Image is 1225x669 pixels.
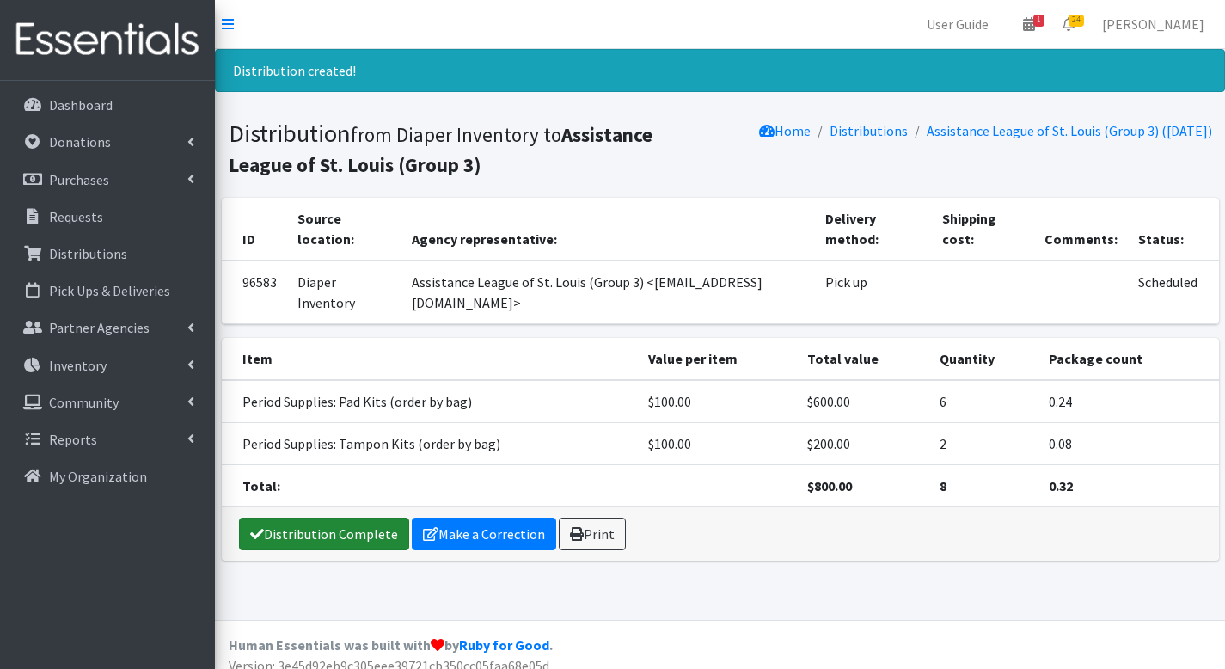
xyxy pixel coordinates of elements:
td: Assistance League of St. Louis (Group 3) <[EMAIL_ADDRESS][DOMAIN_NAME]> [401,261,815,324]
td: 2 [929,423,1038,465]
a: Home [759,122,811,139]
a: Inventory [7,348,208,383]
p: Reports [49,431,97,448]
td: 0.08 [1038,423,1218,465]
strong: 0.32 [1049,477,1073,494]
a: Pick Ups & Deliveries [7,273,208,308]
a: Donations [7,125,208,159]
td: 6 [929,380,1038,423]
a: Requests [7,199,208,234]
p: Community [49,394,119,411]
span: 24 [1069,15,1084,27]
th: Comments: [1034,198,1128,261]
th: Item [222,338,639,380]
a: Reports [7,422,208,457]
th: Source location: [287,198,402,261]
strong: 8 [940,477,946,494]
p: Requests [49,208,103,225]
a: Distribution Complete [239,518,409,550]
th: Value per item [638,338,797,380]
td: Diaper Inventory [287,261,402,324]
a: Make a Correction [412,518,556,550]
th: ID [222,198,287,261]
p: Partner Agencies [49,319,150,336]
b: Assistance League of St. Louis (Group 3) [229,122,652,177]
a: Assistance League of St. Louis (Group 3) ([DATE]) [927,122,1212,139]
a: 1 [1009,7,1049,41]
td: Scheduled [1128,261,1218,324]
th: Shipping cost: [932,198,1034,261]
a: Community [7,385,208,420]
a: User Guide [913,7,1002,41]
p: Distributions [49,245,127,262]
a: Purchases [7,163,208,197]
th: Package count [1038,338,1218,380]
th: Total value [797,338,929,380]
th: Delivery method: [815,198,932,261]
span: 1 [1033,15,1044,27]
td: Period Supplies: Tampon Kits (order by bag) [222,423,639,465]
p: Donations [49,133,111,150]
td: $600.00 [797,380,929,423]
td: Pick up [815,261,932,324]
strong: $800.00 [807,477,852,494]
td: $100.00 [638,423,797,465]
a: Dashboard [7,88,208,122]
p: Purchases [49,171,109,188]
a: Print [559,518,626,550]
small: from Diaper Inventory to [229,122,652,177]
div: Distribution created! [215,49,1225,92]
td: $100.00 [638,380,797,423]
p: Inventory [49,357,107,374]
p: Dashboard [49,96,113,114]
th: Quantity [929,338,1038,380]
a: Distributions [830,122,908,139]
a: My Organization [7,459,208,494]
a: 24 [1049,7,1088,41]
td: 0.24 [1038,380,1218,423]
td: 96583 [222,261,287,324]
a: Distributions [7,236,208,271]
strong: Human Essentials was built with by . [229,636,553,654]
a: [PERSON_NAME] [1088,7,1218,41]
a: Ruby for Good [459,636,549,654]
td: Period Supplies: Pad Kits (order by bag) [222,380,639,423]
p: My Organization [49,468,147,485]
th: Agency representative: [401,198,815,261]
img: HumanEssentials [7,11,208,69]
strong: Total: [242,477,280,494]
td: $200.00 [797,423,929,465]
h1: Distribution [229,119,714,178]
th: Status: [1128,198,1218,261]
p: Pick Ups & Deliveries [49,282,170,299]
a: Partner Agencies [7,310,208,345]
